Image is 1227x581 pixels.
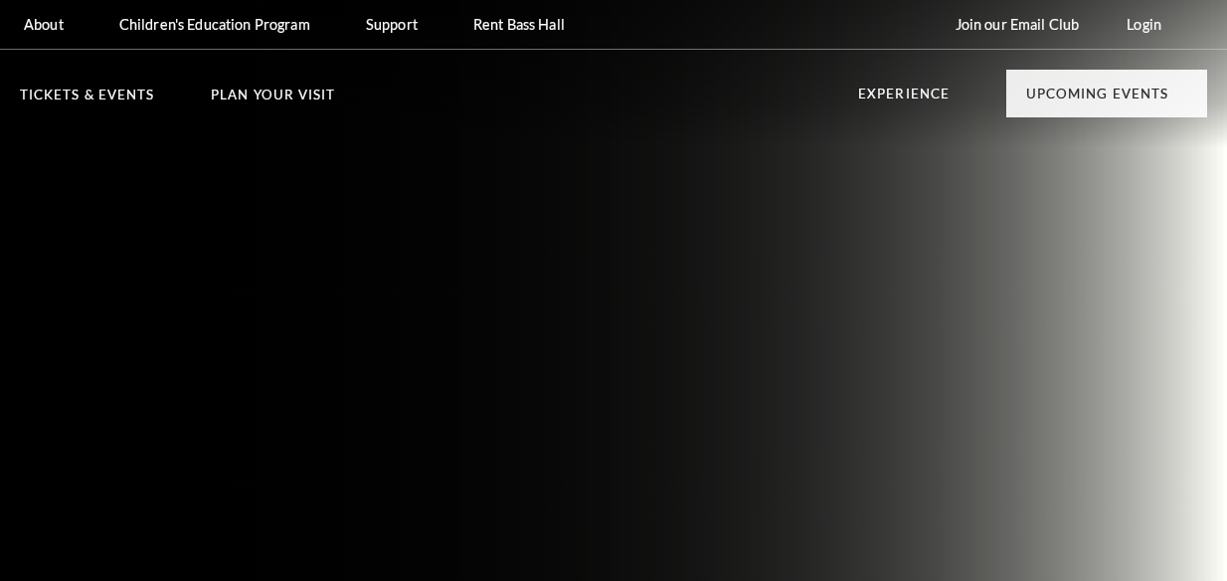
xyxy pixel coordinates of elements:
[24,16,64,33] p: About
[858,88,950,111] p: Experience
[366,16,418,33] p: Support
[119,16,310,33] p: Children's Education Program
[20,89,154,112] p: Tickets & Events
[211,89,335,112] p: Plan Your Visit
[1026,88,1168,111] p: Upcoming Events
[473,16,565,33] p: Rent Bass Hall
